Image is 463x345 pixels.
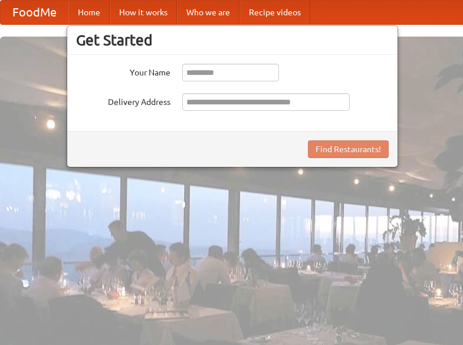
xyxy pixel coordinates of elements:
[76,93,170,108] label: Delivery Address
[177,1,239,24] a: Who we are
[76,31,389,49] h3: Get Started
[1,1,68,24] a: FoodMe
[68,1,110,24] a: Home
[76,64,170,78] label: Your Name
[110,1,177,24] a: How it works
[239,1,310,24] a: Recipe videos
[308,140,389,158] button: Find Restaurants!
